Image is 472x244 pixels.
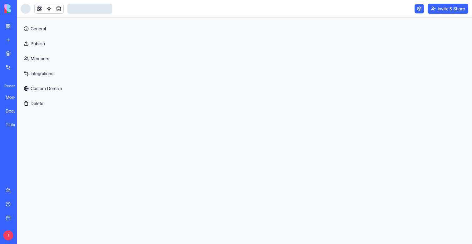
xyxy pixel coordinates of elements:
[6,108,23,114] div: DocuVault
[4,4,43,13] img: logo
[2,105,27,117] a: DocuVault
[2,91,27,103] a: Money Maestro
[21,21,85,36] a: General
[6,122,23,128] div: Tinkatop Web Services
[21,96,85,111] button: Delete
[428,4,468,14] button: Invite & Share
[2,118,27,131] a: Tinkatop Web Services
[3,230,13,240] span: T
[2,84,15,89] span: Recent
[21,36,85,51] a: Publish
[21,81,85,96] a: Custom Domain
[6,94,23,100] div: Money Maestro
[21,51,85,66] a: Members
[21,66,85,81] a: Integrations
